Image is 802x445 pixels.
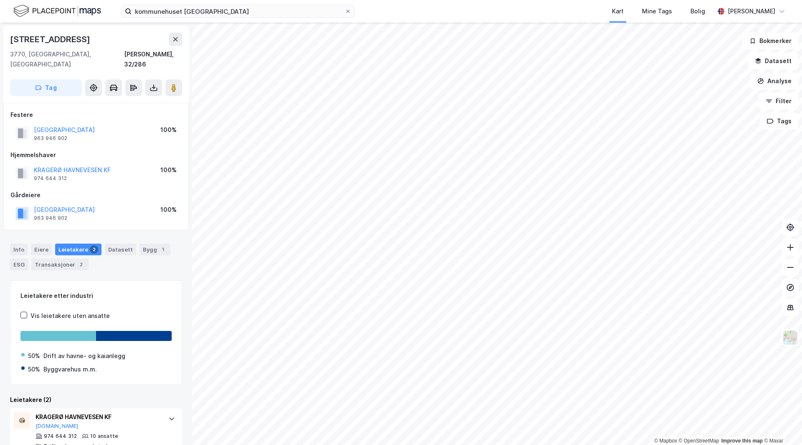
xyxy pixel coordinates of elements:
[160,165,177,175] div: 100%
[90,433,118,440] div: 10 ansatte
[159,245,167,254] div: 1
[10,33,92,46] div: [STREET_ADDRESS]
[28,364,40,374] div: 50%
[10,190,182,200] div: Gårdeiere
[750,73,799,89] button: Analyse
[690,6,705,16] div: Bolig
[34,175,67,182] div: 974 644 312
[44,433,77,440] div: 974 644 312
[34,215,67,221] div: 963 946 902
[760,113,799,130] button: Tags
[679,438,719,444] a: OpenStreetMap
[760,405,802,445] iframe: Chat Widget
[43,351,125,361] div: Drift av havne- og kaianlegg
[43,364,97,374] div: Byggvarehus m.m.
[728,6,775,16] div: [PERSON_NAME]
[759,93,799,109] button: Filter
[10,244,28,255] div: Info
[10,259,28,270] div: ESG
[748,53,799,69] button: Datasett
[31,244,52,255] div: Eiere
[10,150,182,160] div: Hjemmelshaver
[90,245,98,254] div: 2
[132,5,345,18] input: Søk på adresse, matrikkel, gårdeiere, leietakere eller personer
[10,395,182,405] div: Leietakere (2)
[34,135,67,142] div: 963 946 902
[10,110,182,120] div: Festere
[28,351,40,361] div: 50%
[654,438,677,444] a: Mapbox
[77,260,85,269] div: 2
[36,423,79,430] button: [DOMAIN_NAME]
[160,125,177,135] div: 100%
[760,405,802,445] div: Kontrollprogram for chat
[13,4,101,18] img: logo.f888ab2527a4732fd821a326f86c7f29.svg
[10,79,82,96] button: Tag
[612,6,624,16] div: Kart
[55,244,102,255] div: Leietakere
[20,291,172,301] div: Leietakere etter industri
[36,412,160,422] div: KRAGERØ HAVNEVESEN KF
[782,330,798,346] img: Z
[140,244,170,255] div: Bygg
[10,49,124,69] div: 3770, [GEOGRAPHIC_DATA], [GEOGRAPHIC_DATA]
[105,244,136,255] div: Datasett
[160,205,177,215] div: 100%
[30,311,110,321] div: Vis leietakere uten ansatte
[31,259,89,270] div: Transaksjoner
[721,438,763,444] a: Improve this map
[742,33,799,49] button: Bokmerker
[642,6,672,16] div: Mine Tags
[124,49,182,69] div: [PERSON_NAME], 32/286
